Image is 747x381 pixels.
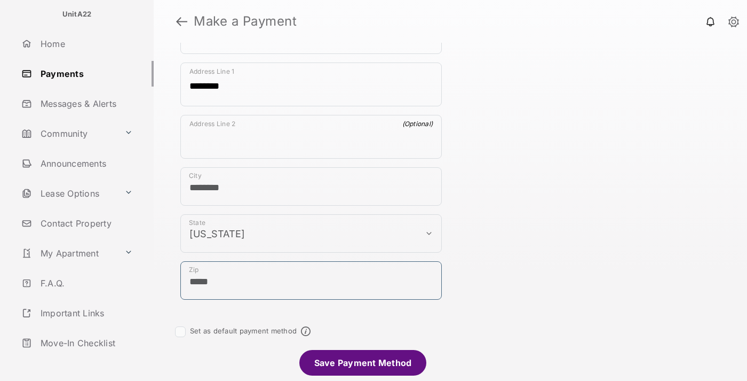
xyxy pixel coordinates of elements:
a: Lease Options [17,181,120,206]
a: Community [17,121,120,146]
a: Important Links [17,300,137,326]
p: UnitA22 [62,9,92,20]
a: My Apartment [17,240,120,266]
a: Contact Property [17,211,154,236]
label: Set as default payment method [190,326,297,335]
strong: Make a Payment [194,15,297,28]
div: payment_method_screening[postal_addresses][locality] [180,167,442,206]
li: Save Payment Method [299,350,427,376]
div: payment_method_screening[postal_addresses][postalCode] [180,261,442,300]
div: payment_method_screening[postal_addresses][addressLine2] [180,115,442,159]
a: F.A.Q. [17,270,154,296]
a: Messages & Alerts [17,91,154,116]
div: payment_method_screening[postal_addresses][administrativeArea] [180,214,442,253]
a: Announcements [17,151,154,176]
a: Home [17,31,154,57]
a: Payments [17,61,154,87]
a: Move-In Checklist [17,330,154,356]
span: Default payment method info [301,326,311,336]
div: payment_method_screening[postal_addresses][addressLine1] [180,63,442,106]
